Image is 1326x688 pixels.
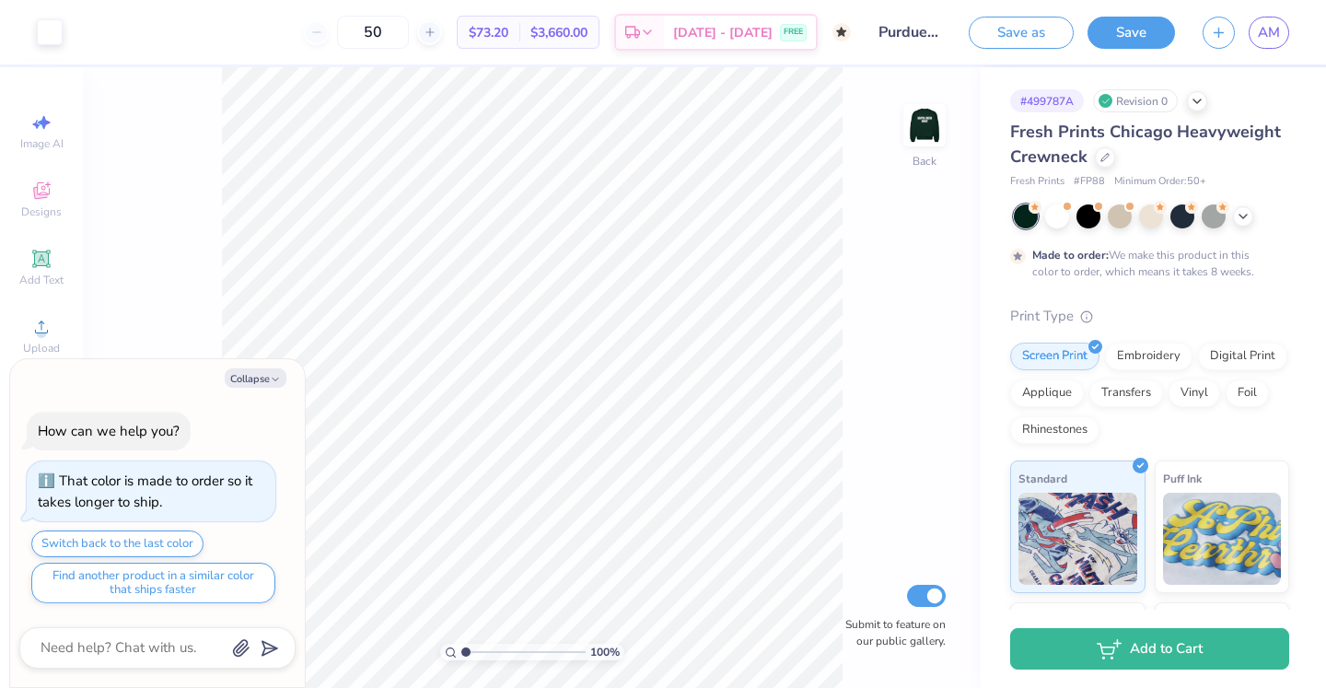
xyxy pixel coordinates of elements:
[1018,469,1067,488] span: Standard
[1169,379,1220,407] div: Vinyl
[31,531,204,557] button: Switch back to the last color
[1088,17,1175,49] button: Save
[865,14,955,51] input: Untitled Design
[1010,343,1099,370] div: Screen Print
[1074,174,1105,190] span: # FP88
[1010,121,1281,168] span: Fresh Prints Chicago Heavyweight Crewneck
[1114,174,1206,190] span: Minimum Order: 50 +
[906,107,943,144] img: Back
[1010,628,1289,670] button: Add to Cart
[1093,89,1178,112] div: Revision 0
[1010,174,1064,190] span: Fresh Prints
[913,153,936,169] div: Back
[1010,306,1289,327] div: Print Type
[1226,379,1269,407] div: Foil
[590,644,620,660] span: 100 %
[1010,89,1084,112] div: # 499787A
[1163,469,1202,488] span: Puff Ink
[1089,379,1163,407] div: Transfers
[469,23,508,42] span: $73.20
[835,616,946,649] label: Submit to feature on our public gallery.
[530,23,587,42] span: $3,660.00
[969,17,1074,49] button: Save as
[337,16,409,49] input: – –
[1032,247,1259,280] div: We make this product in this color to order, which means it takes 8 weeks.
[23,341,60,356] span: Upload
[38,422,180,440] div: How can we help you?
[38,472,252,511] div: That color is made to order so it takes longer to ship.
[1105,343,1192,370] div: Embroidery
[31,563,275,603] button: Find another product in a similar color that ships faster
[1163,493,1282,585] img: Puff Ink
[1249,17,1289,49] a: AM
[673,23,773,42] span: [DATE] - [DATE]
[784,26,803,39] span: FREE
[21,204,62,219] span: Designs
[1010,416,1099,444] div: Rhinestones
[1198,343,1287,370] div: Digital Print
[225,368,286,388] button: Collapse
[1018,493,1137,585] img: Standard
[19,273,64,287] span: Add Text
[1010,379,1084,407] div: Applique
[1032,248,1109,262] strong: Made to order:
[1258,22,1280,43] span: AM
[20,136,64,151] span: Image AI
